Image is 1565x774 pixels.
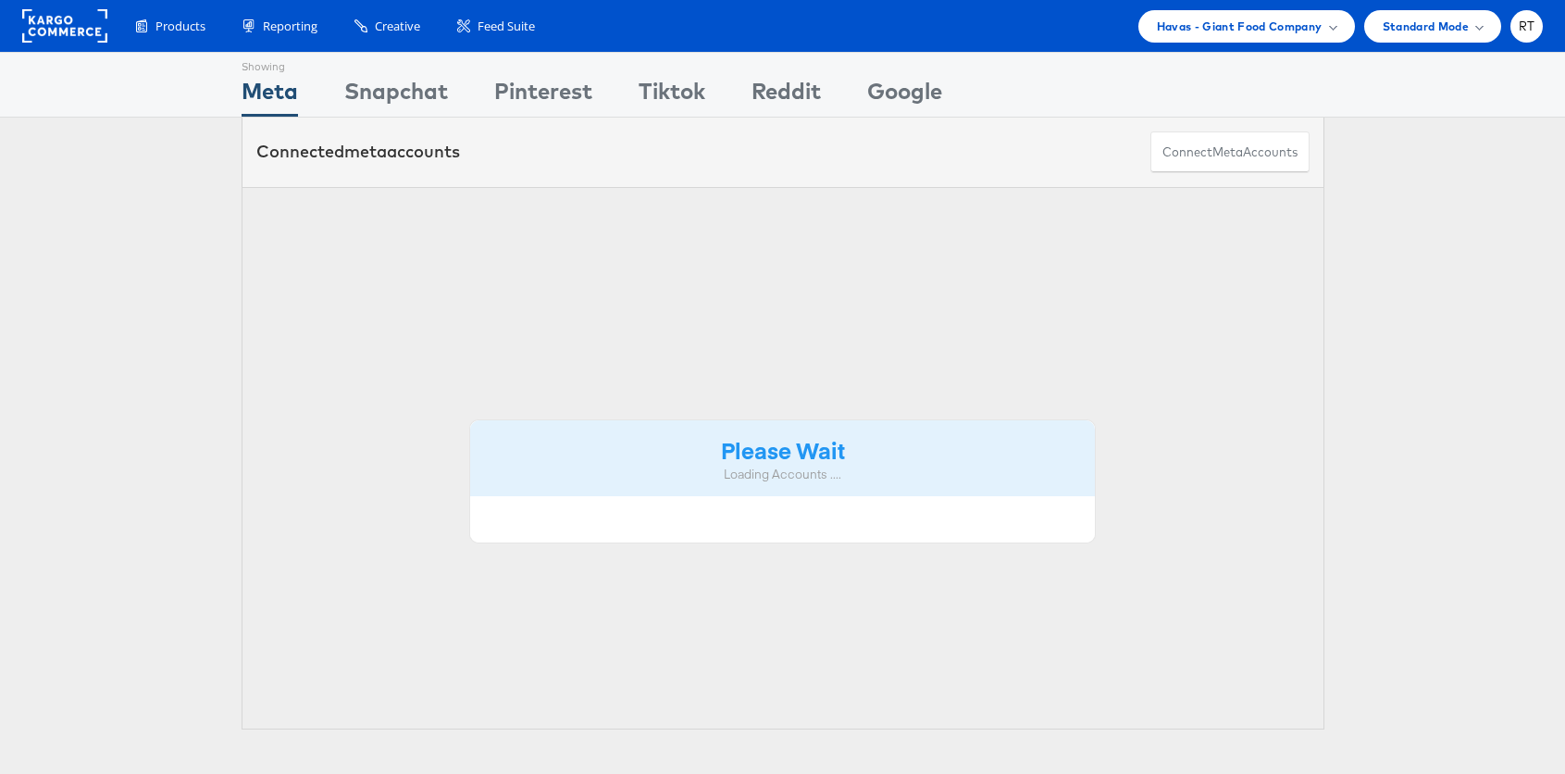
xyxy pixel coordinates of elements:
[639,75,705,117] div: Tiktok
[478,18,535,35] span: Feed Suite
[751,75,821,117] div: Reddit
[484,466,1082,483] div: Loading Accounts ....
[494,75,592,117] div: Pinterest
[1519,20,1535,32] span: RT
[1212,144,1243,161] span: meta
[344,75,448,117] div: Snapchat
[344,141,387,162] span: meta
[867,75,942,117] div: Google
[256,140,460,164] div: Connected accounts
[375,18,420,35] span: Creative
[242,75,298,117] div: Meta
[155,18,205,35] span: Products
[242,53,298,75] div: Showing
[1150,131,1310,173] button: ConnectmetaAccounts
[1383,17,1469,36] span: Standard Mode
[1157,17,1323,36] span: Havas - Giant Food Company
[263,18,317,35] span: Reporting
[721,434,845,465] strong: Please Wait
